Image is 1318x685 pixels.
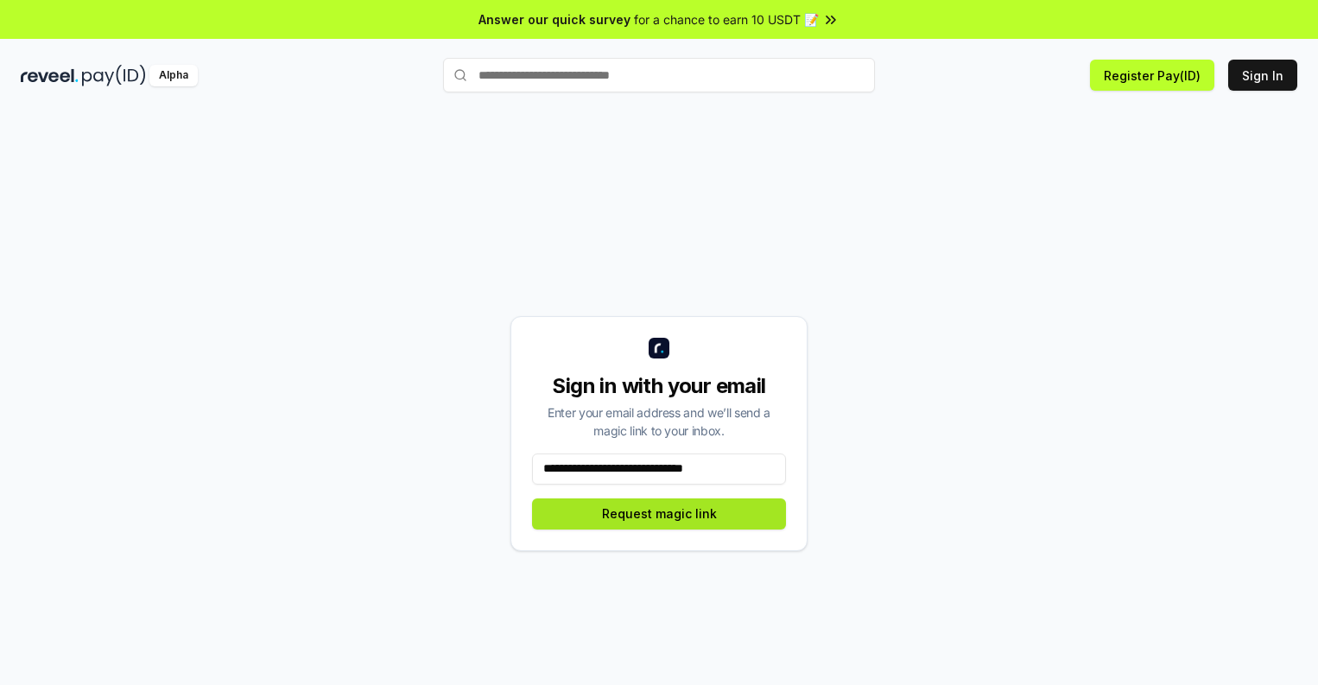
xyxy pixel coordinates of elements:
img: pay_id [82,65,146,86]
div: Alpha [149,65,198,86]
div: Enter your email address and we’ll send a magic link to your inbox. [532,403,786,440]
button: Request magic link [532,498,786,530]
img: logo_small [649,338,669,358]
button: Register Pay(ID) [1090,60,1214,91]
span: Answer our quick survey [478,10,630,29]
button: Sign In [1228,60,1297,91]
span: for a chance to earn 10 USDT 📝 [634,10,819,29]
div: Sign in with your email [532,372,786,400]
img: reveel_dark [21,65,79,86]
